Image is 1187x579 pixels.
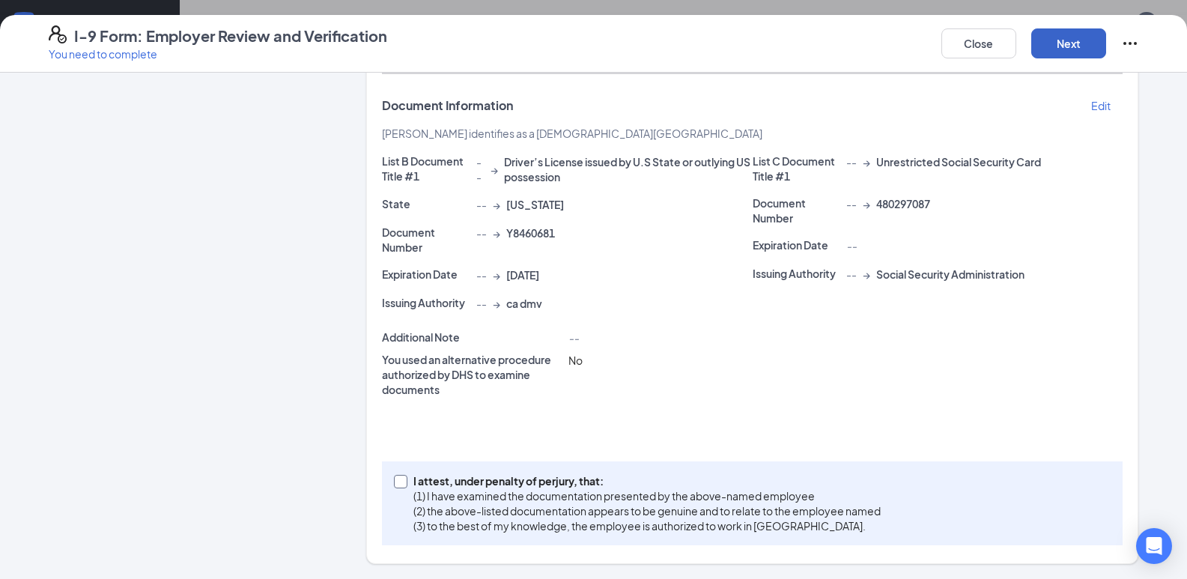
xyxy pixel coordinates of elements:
span: -- [476,225,487,240]
span: No [568,354,583,367]
span: [DATE] [506,267,539,282]
span: → [493,267,500,282]
p: State [382,196,470,211]
p: You need to complete [49,46,387,61]
span: -- [846,239,857,252]
p: Issuing Authority [753,266,841,281]
button: Close [941,28,1016,58]
span: → [493,225,500,240]
span: -- [476,296,487,311]
span: Document Information [382,98,513,113]
span: -- [846,154,857,169]
p: Document Number [753,195,841,225]
p: (3) to the best of my knowledge, the employee is authorized to work in [GEOGRAPHIC_DATA]. [413,518,881,533]
p: (1) I have examined the documentation presented by the above-named employee [413,488,881,503]
span: [US_STATE] [506,197,564,212]
span: -- [846,196,857,211]
span: 480297087 [876,196,930,211]
span: → [863,196,870,211]
p: Issuing Authority [382,295,470,310]
span: → [493,197,500,212]
p: Additional Note [382,330,562,345]
p: I attest, under penalty of perjury, that: [413,473,881,488]
span: -- [476,267,487,282]
span: Social Security Administration [876,267,1024,282]
p: Expiration Date [382,267,470,282]
p: Document Number [382,225,470,255]
span: → [863,267,870,282]
p: List B Document Title #1 [382,154,470,184]
svg: Ellipses [1121,34,1139,52]
span: Unrestricted Social Security Card [876,154,1041,169]
p: (2) the above-listed documentation appears to be genuine and to relate to the employee named [413,503,881,518]
span: Y8460681 [506,225,555,240]
p: You used an alternative procedure authorized by DHS to examine documents [382,352,562,397]
span: → [493,296,500,311]
span: → [863,154,870,169]
h4: I-9 Form: Employer Review and Verification [74,25,387,46]
span: Driver’s License issued by U.S State or outlying US possession [504,154,753,184]
span: [PERSON_NAME] identifies as a [DEMOGRAPHIC_DATA][GEOGRAPHIC_DATA] [382,127,762,140]
span: → [491,162,498,177]
p: Edit [1091,98,1111,113]
p: Expiration Date [753,237,841,252]
span: -- [476,197,487,212]
span: ca dmv [506,296,542,311]
span: -- [476,154,485,184]
p: List C Document Title #1 [753,154,841,184]
svg: FormI9EVerifyIcon [49,25,67,43]
div: Open Intercom Messenger [1136,528,1172,564]
span: -- [568,331,579,345]
span: -- [846,267,857,282]
button: Next [1031,28,1106,58]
